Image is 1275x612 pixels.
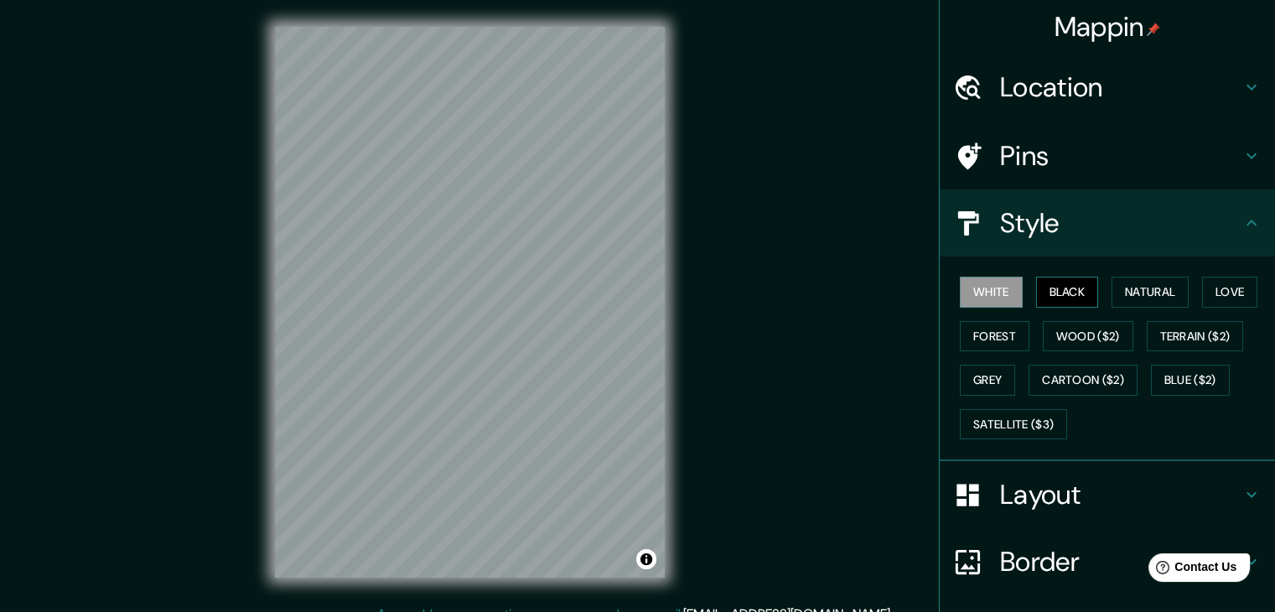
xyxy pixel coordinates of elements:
button: Terrain ($2) [1147,321,1244,352]
div: Style [940,189,1275,257]
button: Cartoon ($2) [1029,365,1138,396]
button: White [960,277,1023,308]
h4: Style [1000,206,1241,240]
h4: Mappin [1055,10,1161,44]
h4: Layout [1000,478,1241,511]
h4: Border [1000,545,1241,578]
button: Forest [960,321,1029,352]
button: Satellite ($3) [960,409,1067,440]
iframe: Help widget launcher [1126,547,1257,594]
h4: Location [1000,70,1241,104]
div: Location [940,54,1275,121]
div: Border [940,528,1275,595]
canvas: Map [275,27,665,578]
div: Pins [940,122,1275,189]
img: pin-icon.png [1147,23,1160,36]
div: Layout [940,461,1275,528]
button: Wood ($2) [1043,321,1133,352]
h4: Pins [1000,139,1241,173]
button: Black [1036,277,1099,308]
button: Love [1202,277,1257,308]
button: Toggle attribution [636,549,656,569]
button: Natural [1112,277,1189,308]
button: Grey [960,365,1015,396]
button: Blue ($2) [1151,365,1230,396]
